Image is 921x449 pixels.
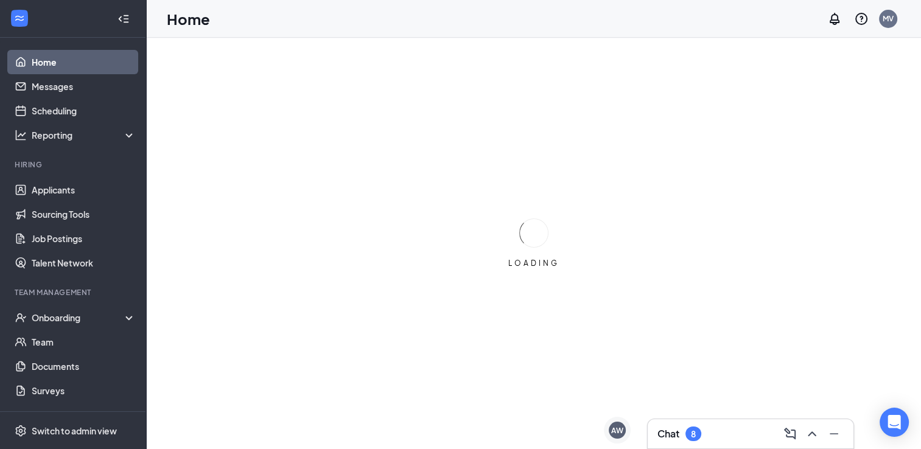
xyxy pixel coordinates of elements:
[32,226,136,251] a: Job Postings
[15,159,133,170] div: Hiring
[15,287,133,298] div: Team Management
[32,312,125,324] div: Onboarding
[827,426,841,441] svg: Minimize
[32,99,136,123] a: Scheduling
[32,74,136,99] a: Messages
[783,426,797,441] svg: ComposeMessage
[805,426,819,441] svg: ChevronUp
[827,12,842,26] svg: Notifications
[15,312,27,324] svg: UserCheck
[32,425,117,437] div: Switch to admin view
[32,330,136,354] a: Team
[15,129,27,141] svg: Analysis
[824,424,844,444] button: Minimize
[32,50,136,74] a: Home
[802,424,822,444] button: ChevronUp
[32,202,136,226] a: Sourcing Tools
[32,354,136,378] a: Documents
[32,251,136,275] a: Talent Network
[15,425,27,437] svg: Settings
[32,378,136,403] a: Surveys
[167,9,210,29] h1: Home
[854,12,869,26] svg: QuestionInfo
[883,13,894,24] div: MV
[780,424,800,444] button: ComposeMessage
[691,429,696,439] div: 8
[880,408,909,437] div: Open Intercom Messenger
[117,13,130,25] svg: Collapse
[13,12,26,24] svg: WorkstreamLogo
[32,178,136,202] a: Applicants
[657,427,679,440] h3: Chat
[32,129,136,141] div: Reporting
[611,425,623,436] div: AW
[503,258,564,268] div: LOADING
